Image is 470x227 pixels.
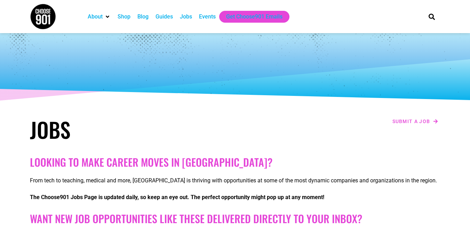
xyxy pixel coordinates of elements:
[199,13,216,21] a: Events
[180,13,192,21] a: Jobs
[30,212,440,225] h2: Want New Job Opportunities like these Delivered Directly to your Inbox?
[156,13,173,21] a: Guides
[30,156,440,168] h2: Looking to make career moves in [GEOGRAPHIC_DATA]?
[30,194,324,200] strong: The Choose901 Jobs Page is updated daily, so keep an eye out. The perfect opportunity might pop u...
[30,176,440,185] p: From tech to teaching, medical and more, [GEOGRAPHIC_DATA] is thriving with opportunities at some...
[88,13,103,21] a: About
[84,11,114,23] div: About
[84,11,417,23] nav: Main nav
[30,117,232,142] h1: Jobs
[426,11,437,22] div: Search
[226,13,282,21] a: Get Choose901 Emails
[392,119,430,124] span: Submit a job
[390,117,440,126] a: Submit a job
[137,13,149,21] a: Blog
[118,13,130,21] a: Shop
